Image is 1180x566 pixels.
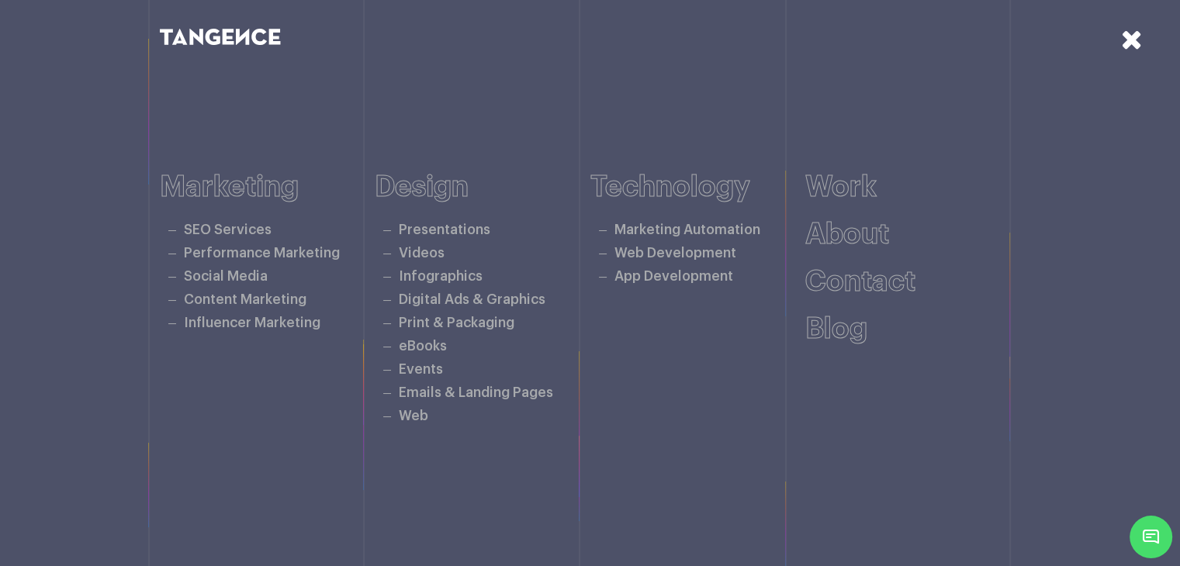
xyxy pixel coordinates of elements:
a: App Development [614,270,733,283]
h6: Design [375,171,590,203]
a: Performance Marketing [184,247,340,260]
a: Social Media [184,270,268,283]
a: Events [399,363,443,376]
a: Content Marketing [184,293,306,306]
a: Blog [805,315,867,343]
a: Contact [805,267,915,296]
span: Chat Widget [1130,516,1172,558]
a: Work [805,173,877,202]
a: Influencer Marketing [184,316,320,330]
a: SEO Services [184,223,272,236]
a: Web Development [614,247,736,260]
a: Web [399,409,428,423]
a: eBooks [399,340,447,353]
h6: Marketing [160,171,375,203]
a: Print & Packaging [399,316,514,330]
a: Presentations [399,223,490,236]
a: Videos [399,247,445,260]
a: About [805,220,889,249]
a: Infographics [399,270,483,283]
a: Marketing Automation [614,223,760,236]
h6: Technology [590,171,806,203]
a: Emails & Landing Pages [399,386,553,399]
a: Digital Ads & Graphics [399,293,545,306]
